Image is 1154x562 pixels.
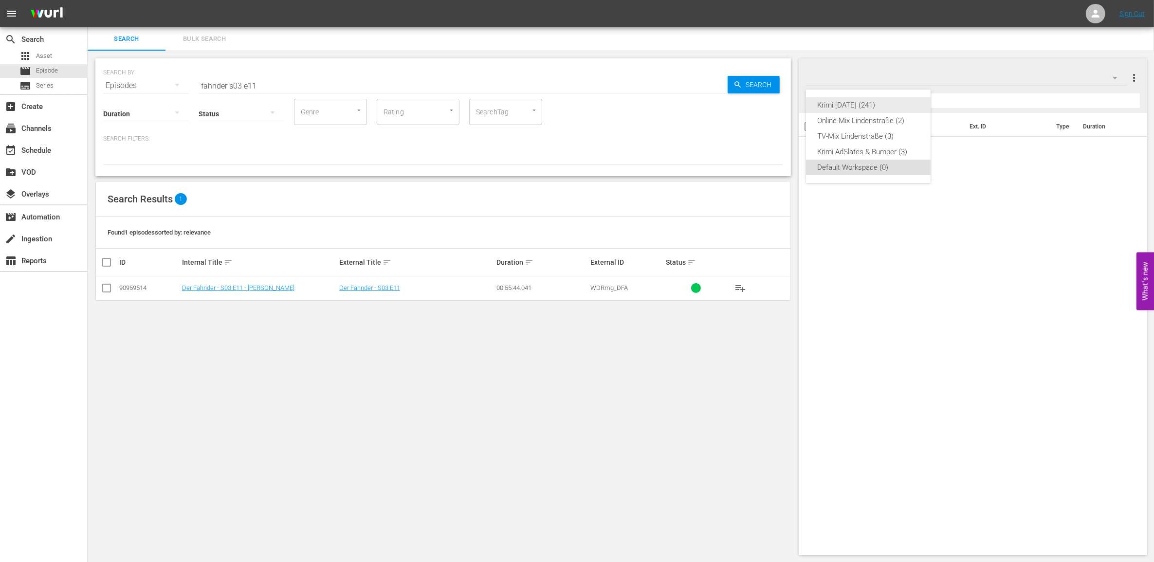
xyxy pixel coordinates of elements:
div: Online-Mix Lindenstraße (2) [818,113,919,128]
button: Open Feedback Widget [1136,252,1154,310]
div: Krimi [DATE] (241) [818,97,919,113]
div: Default Workspace (0) [818,160,919,175]
div: Krimi AdSlates & Bumper (3) [818,144,919,160]
div: TV-Mix Lindenstraße (3) [818,128,919,144]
